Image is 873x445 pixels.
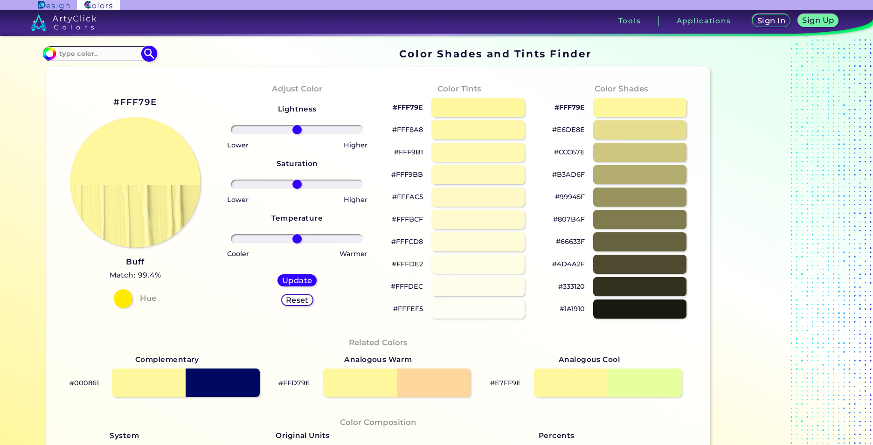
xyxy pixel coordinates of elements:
p: #FFD79E [278,377,310,389]
p: Higher [344,139,367,151]
strong: Analogous Cool [559,354,620,366]
strong: Temperature [271,214,323,222]
p: #FFF79E [554,102,585,113]
strong: Analogous Warm [344,354,412,366]
p: #99945F [555,191,585,202]
h4: Hue [140,292,156,305]
h5: Reset [287,297,308,304]
input: type color.. [56,48,143,60]
h4: Related Colors [349,336,408,349]
p: #E6DE8E [552,124,585,135]
p: Warmer [339,248,367,259]
p: #4D4A2F [552,258,585,270]
p: Cooler [227,248,249,259]
p: #FFFDEC [391,281,423,292]
h4: Color Composition [340,416,416,429]
h3: Applications [677,17,731,24]
p: Lower [227,194,249,205]
p: #FFFDE2 [392,258,423,270]
p: #FFF79E [393,102,423,113]
h4: Color Shades [595,82,648,96]
p: #FFFEF5 [393,303,423,314]
img: ArtyClick Design logo [38,1,69,10]
p: #FFF9BB [391,169,423,180]
p: Higher [344,194,367,205]
h5: System [62,430,187,442]
p: #66633F [556,236,585,247]
p: #333120 [558,281,585,292]
h4: Adjust Color [272,82,322,96]
a: Buff Match: 99.4% [110,255,161,282]
h5: Match: 99.4% [110,269,161,281]
a: Sign Up [800,15,837,27]
p: #FFFCD8 [391,236,423,247]
a: Sign In [754,15,789,27]
h2: #FFF79E [113,96,157,108]
p: #CCC67E [554,146,585,158]
h5: Sign Up [804,17,833,24]
h3: Tools [618,17,641,24]
p: #FFFBCF [392,214,423,225]
h5: Update [284,277,311,284]
p: #FFFAC5 [392,191,423,202]
p: #000861 [69,377,99,389]
h5: Sign In [759,17,784,24]
p: #E7FF9E [490,377,521,389]
p: #FFF9B1 [394,146,423,158]
h5: Original Units [187,430,418,442]
p: Lower [227,139,249,151]
img: paint_stamp_2_half.png [70,117,201,248]
h4: Color Tints [437,82,481,96]
strong: Saturation [277,159,318,168]
strong: Complementary [135,354,199,366]
p: #1A1910 [560,303,585,314]
h3: Buff [110,257,161,268]
p: #B3AD6F [552,169,585,180]
img: icon search [141,46,157,62]
h5: Percents [418,430,695,442]
h1: Color Shades and Tints Finder [399,47,592,61]
p: #807B4F [553,214,585,225]
strong: Lightness [278,104,317,113]
img: logo_artyclick_colors_white.svg [31,14,97,31]
p: #FFF8A8 [392,124,423,135]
